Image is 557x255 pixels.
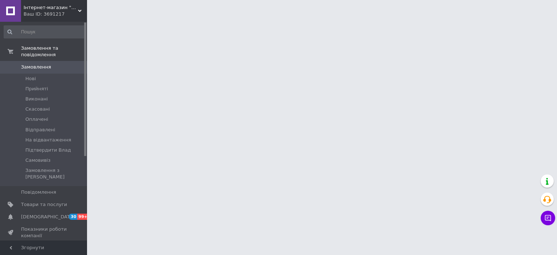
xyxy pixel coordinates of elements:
span: [DEMOGRAPHIC_DATA] [21,214,75,220]
span: Скасовані [25,106,50,112]
span: Прийняті [25,86,48,92]
span: Замовлення та повідомлення [21,45,87,58]
button: Чат з покупцем [541,211,555,225]
span: Товари та послуги [21,201,67,208]
input: Пошук [4,25,86,38]
span: Показники роботи компанії [21,226,67,239]
span: Повідомлення [21,189,56,196]
span: 99+ [77,214,89,220]
span: Самовивіз [25,157,50,164]
span: На відвантаження [25,137,71,143]
span: Замовлення [21,64,51,70]
div: Ваш ID: 3691217 [24,11,87,17]
span: Інтернет-магазин "Evelex" [24,4,78,11]
span: Відправлені [25,127,55,133]
span: 30 [69,214,77,220]
span: Нові [25,75,36,82]
span: Оплачені [25,116,48,123]
span: Замовлення з [PERSON_NAME] [25,167,85,180]
span: Підтвердити Влад [25,147,71,153]
span: Виконані [25,96,48,102]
